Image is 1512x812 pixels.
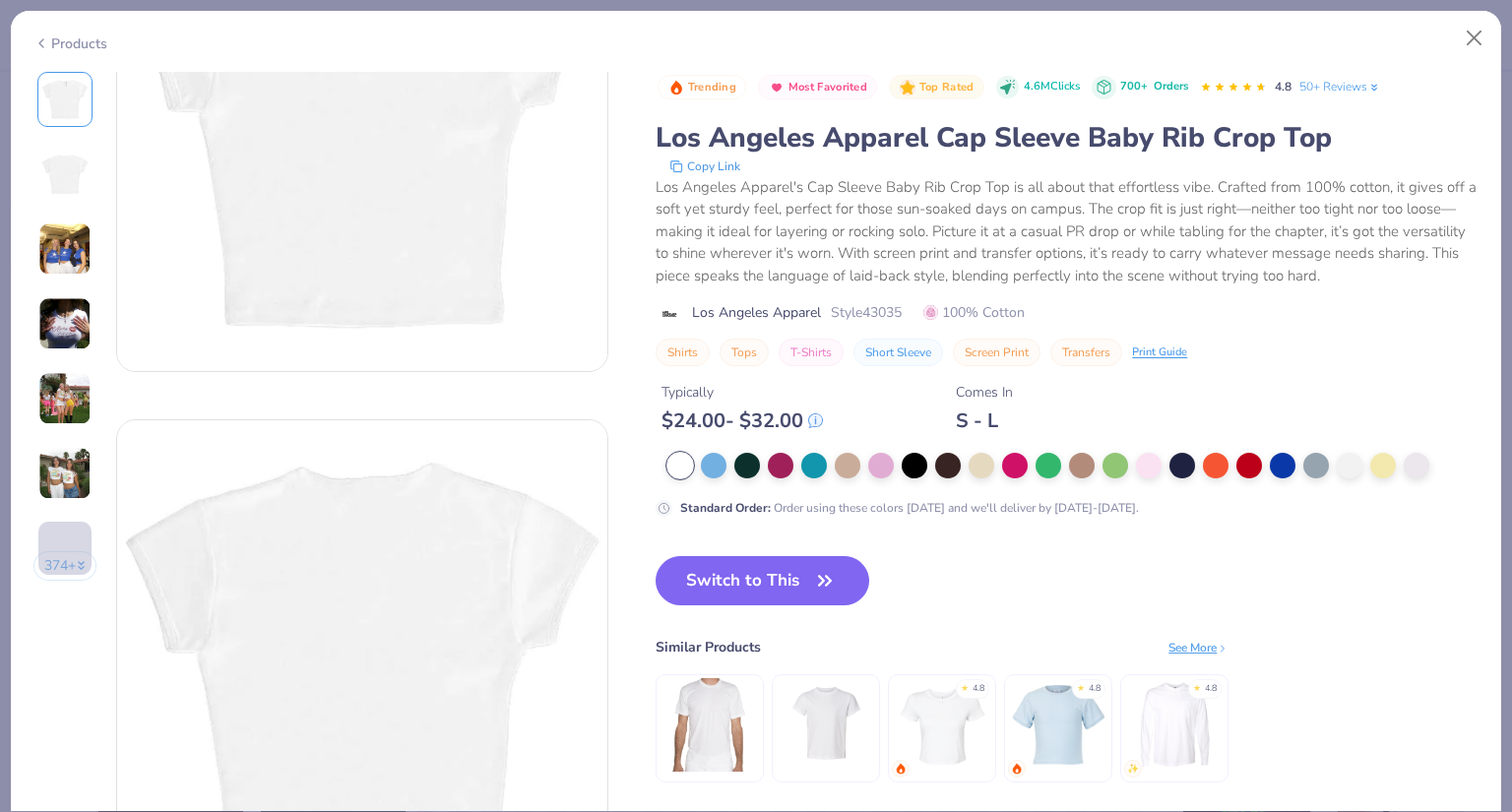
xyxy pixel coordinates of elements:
[1168,639,1228,656] div: See More
[38,222,92,276] img: User generated content
[658,75,746,100] button: Badge Button
[1275,79,1291,94] span: 4.8
[831,302,902,323] span: Style 43035
[1024,79,1080,95] span: 4.6M Clicks
[656,339,710,366] button: Shirts
[853,339,943,366] button: Short Sleeve
[956,382,1013,403] div: Comes In
[780,678,873,772] img: Los Angeles Apparel S/S Fine Jersey V-Neck 4.3 Oz
[692,302,821,323] span: Los Angeles Apparel
[680,499,1139,517] div: Order using these colors [DATE] and we'll deliver by [DATE]-[DATE].
[1200,72,1267,103] div: 4.8 Stars
[38,447,92,500] img: User generated content
[656,306,682,322] img: brand logo
[953,339,1040,366] button: Screen Print
[668,80,684,95] img: Trending sort
[1077,682,1085,690] div: ★
[33,551,97,581] button: 374+
[41,76,89,123] img: Front
[680,500,771,516] strong: Standard Order :
[38,297,92,350] img: User generated content
[688,82,736,93] span: Trending
[661,382,823,403] div: Typically
[758,75,877,100] button: Badge Button
[973,682,984,696] div: 4.8
[720,339,769,366] button: Tops
[1011,763,1023,775] img: trending.gif
[1193,682,1201,690] div: ★
[788,82,867,93] span: Most Favorited
[1132,344,1187,361] div: Print Guide
[38,372,92,425] img: User generated content
[769,80,785,95] img: Most Favorited sort
[1456,20,1493,57] button: Close
[656,176,1479,287] div: Los Angeles Apparel's Cap Sleeve Baby Rib Crop Top is all about that effortless vibe. Crafted fro...
[1012,678,1105,772] img: Fresh Prints Mini Tee
[923,302,1025,323] span: 100% Cotton
[1120,79,1188,95] div: 700+
[656,637,761,657] div: Similar Products
[956,408,1013,433] div: S - L
[919,82,975,93] span: Top Rated
[1127,763,1139,775] img: newest.gif
[900,80,915,95] img: Top Rated sort
[1299,78,1381,95] a: 50+ Reviews
[1089,682,1101,696] div: 4.8
[41,151,89,198] img: Back
[779,339,844,366] button: T-Shirts
[661,408,823,433] div: $ 24.00 - $ 32.00
[1050,339,1122,366] button: Transfers
[961,682,969,690] div: ★
[663,678,757,772] img: Los Angeles Apparel S/S Cotton-Poly Crew 3.8 Oz
[663,156,746,176] button: copy to clipboard
[1154,79,1188,94] span: Orders
[33,33,107,54] div: Products
[1128,678,1222,772] img: Comfort Colors Adult Heavyweight RS Long-Sleeve Pocket T-Shirt
[38,575,41,628] img: User generated content
[889,75,983,100] button: Badge Button
[656,556,869,605] button: Switch to This
[896,678,989,772] img: Bella + Canvas Ladies' Micro Ribbed Baby Tee
[895,763,907,775] img: trending.gif
[656,119,1479,156] div: Los Angeles Apparel Cap Sleeve Baby Rib Crop Top
[1205,682,1217,696] div: 4.8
